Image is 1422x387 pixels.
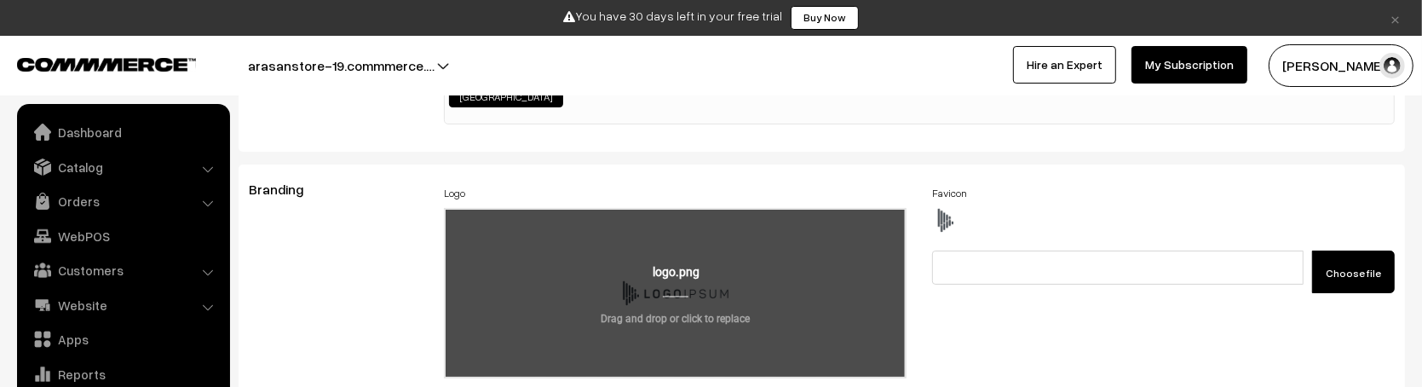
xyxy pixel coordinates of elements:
li: India [449,87,563,107]
img: favicon.ico [932,208,958,234]
a: Buy Now [791,6,859,30]
span: Choose file [1326,267,1381,280]
a: My Subscription [1131,46,1247,84]
a: WebPOS [21,221,224,251]
a: Customers [21,255,224,286]
label: Logo [444,186,465,201]
span: Branding [249,181,324,198]
a: COMMMERCE [17,53,166,73]
button: [PERSON_NAME] [1269,44,1413,87]
a: Dashboard [21,117,224,147]
a: Catalog [21,152,224,182]
img: user [1379,53,1405,78]
img: COMMMERCE [17,58,196,71]
a: Website [21,290,224,321]
div: You have 30 days left in your free trial [6,6,1416,30]
a: Apps [21,324,224,355]
a: × [1384,8,1407,28]
button: arasanstore-19.commmerce.… [188,44,494,87]
label: Favicon [932,186,967,201]
a: Hire an Expert [1013,46,1116,84]
a: Orders [21,186,224,217]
